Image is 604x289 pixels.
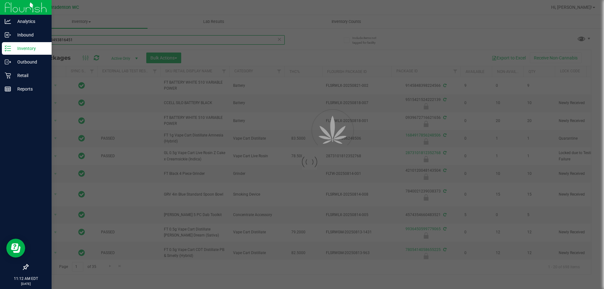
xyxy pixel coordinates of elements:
[11,58,49,66] p: Outbound
[6,239,25,258] iframe: Resource center
[11,72,49,79] p: Retail
[11,45,49,52] p: Inventory
[3,276,49,281] p: 11:12 AM EDT
[5,59,11,65] inline-svg: Outbound
[5,72,11,79] inline-svg: Retail
[5,86,11,92] inline-svg: Reports
[5,32,11,38] inline-svg: Inbound
[5,18,11,25] inline-svg: Analytics
[3,281,49,286] p: [DATE]
[5,45,11,52] inline-svg: Inventory
[11,85,49,93] p: Reports
[11,31,49,39] p: Inbound
[11,18,49,25] p: Analytics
